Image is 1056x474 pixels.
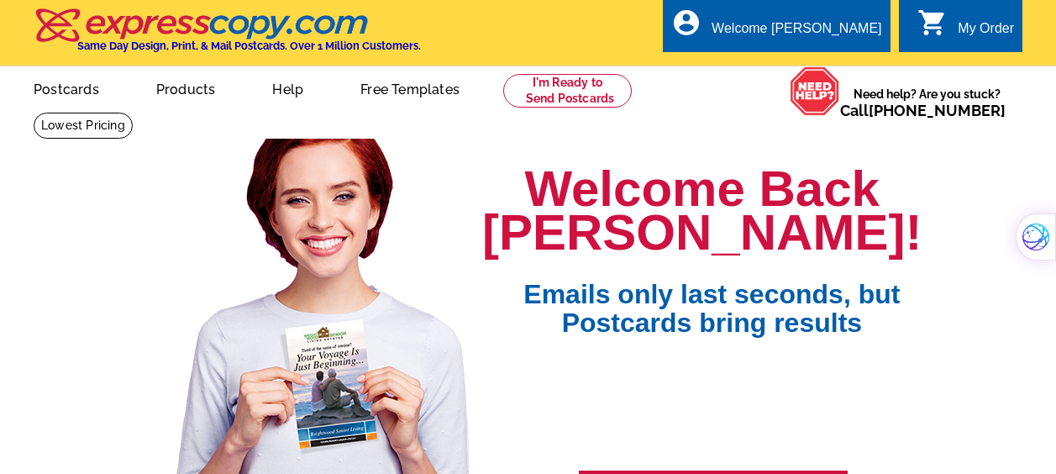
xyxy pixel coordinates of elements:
[77,39,421,52] h4: Same Day Design, Print, & Mail Postcards. Over 1 Million Customers.
[790,66,840,116] img: help
[482,167,922,255] h1: Welcome Back [PERSON_NAME]!
[712,21,881,45] div: Welcome [PERSON_NAME]
[869,102,1006,119] a: [PHONE_NUMBER]
[502,255,922,337] span: Emails only last seconds, but Postcards bring results
[129,68,243,108] a: Products
[7,68,126,108] a: Postcards
[34,20,421,52] a: Same Day Design, Print, & Mail Postcards. Over 1 Million Customers.
[917,8,948,38] i: shopping_cart
[245,68,330,108] a: Help
[958,21,1014,45] div: My Order
[840,102,1006,119] span: Call
[840,86,1014,119] span: Need help? Are you stuck?
[671,8,701,38] i: account_circle
[820,421,1056,474] iframe: LiveChat chat widget
[917,18,1014,39] a: shopping_cart My Order
[334,68,486,108] a: Free Templates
